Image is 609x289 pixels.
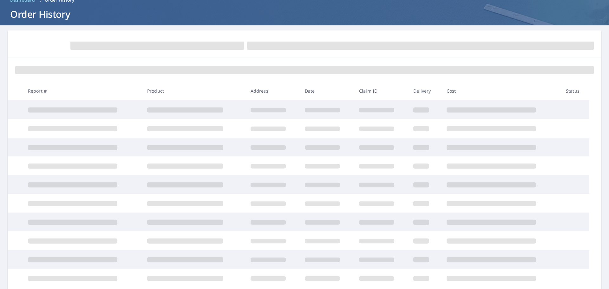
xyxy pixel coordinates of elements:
h1: Order History [8,8,601,21]
th: Date [300,82,354,100]
th: Product [142,82,246,100]
th: Report # [23,82,142,100]
th: Cost [442,82,561,100]
th: Claim ID [354,82,408,100]
th: Status [561,82,589,100]
th: Delivery [408,82,441,100]
th: Address [246,82,300,100]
